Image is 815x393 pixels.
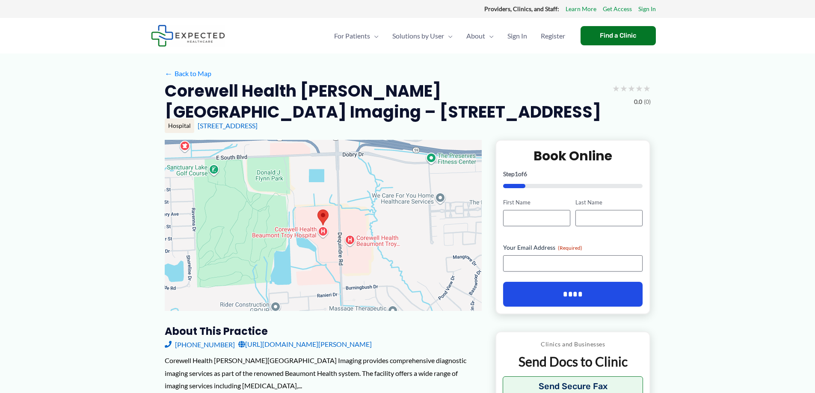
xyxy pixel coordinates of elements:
div: Hospital [165,118,194,133]
label: Last Name [575,198,643,207]
span: Menu Toggle [444,21,453,51]
div: Corewell Health [PERSON_NAME][GEOGRAPHIC_DATA] Imaging provides comprehensive diagnostic imaging ... [165,354,482,392]
h2: Corewell Health [PERSON_NAME][GEOGRAPHIC_DATA] Imaging – [STREET_ADDRESS] [165,80,605,123]
span: ★ [620,80,628,96]
span: About [466,21,485,51]
a: Sign In [638,3,656,15]
span: ★ [628,80,635,96]
strong: Providers, Clinics, and Staff: [484,5,559,12]
p: Step of [503,171,643,177]
p: Clinics and Businesses [503,339,643,350]
a: Find a Clinic [581,26,656,45]
a: Learn More [566,3,596,15]
a: [PHONE_NUMBER] [165,338,235,351]
p: Send Docs to Clinic [503,353,643,370]
span: Menu Toggle [485,21,494,51]
span: (Required) [558,245,582,251]
a: Sign In [501,21,534,51]
span: ★ [612,80,620,96]
label: First Name [503,198,570,207]
span: For Patients [334,21,370,51]
span: ★ [643,80,651,96]
span: 0.0 [634,96,642,107]
h3: About this practice [165,325,482,338]
img: Expected Healthcare Logo - side, dark font, small [151,25,225,47]
h2: Book Online [503,148,643,164]
label: Your Email Address [503,243,643,252]
span: ★ [635,80,643,96]
span: Register [541,21,565,51]
span: 1 [515,170,518,177]
a: ←Back to Map [165,67,211,80]
a: For PatientsMenu Toggle [327,21,385,51]
a: AboutMenu Toggle [459,21,501,51]
a: Get Access [603,3,632,15]
span: 6 [524,170,527,177]
span: ← [165,69,173,77]
span: Solutions by User [392,21,444,51]
a: Register [534,21,572,51]
span: Sign In [507,21,527,51]
span: (0) [644,96,651,107]
a: Solutions by UserMenu Toggle [385,21,459,51]
span: Menu Toggle [370,21,379,51]
nav: Primary Site Navigation [327,21,572,51]
a: [URL][DOMAIN_NAME][PERSON_NAME] [238,338,372,351]
a: [STREET_ADDRESS] [198,121,258,130]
